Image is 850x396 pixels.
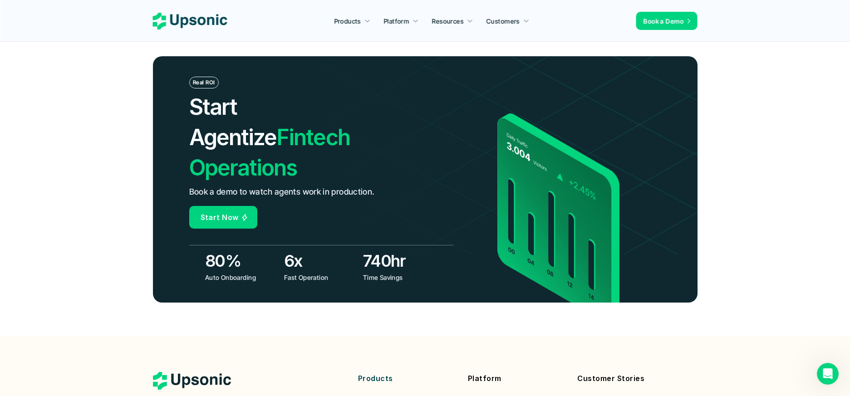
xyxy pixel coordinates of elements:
[193,79,215,86] p: Real ROI
[577,372,673,385] p: Customer Stories
[189,92,401,183] h2: Fintech Operations
[205,273,277,282] p: Auto Onboarding
[486,16,520,26] p: Customers
[358,372,454,385] p: Products
[383,16,409,26] p: Platform
[205,249,280,272] h3: 80%
[284,273,356,282] p: Fast Operation
[363,273,435,282] p: Time Savings
[468,372,564,385] p: Platform
[201,211,239,224] p: Start Now
[189,186,375,199] p: Book a demo to watch agents work in production.
[363,249,437,272] h3: 740hr
[329,13,376,29] a: Products
[432,16,464,26] p: Resources
[334,16,361,26] p: Products
[636,12,698,30] a: Book a Demo
[817,363,839,385] iframe: Intercom live chat
[284,249,359,272] h3: 6x
[189,93,277,151] span: Start Agentize
[644,16,684,26] p: Book a Demo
